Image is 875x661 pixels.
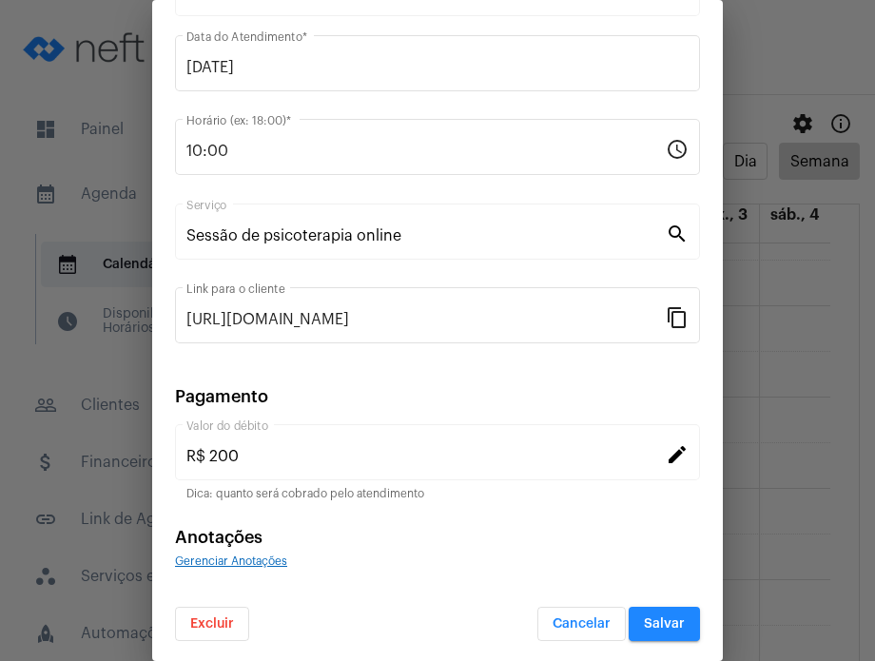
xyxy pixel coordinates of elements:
[629,607,700,641] button: Salvar
[175,555,287,567] span: Gerenciar Anotações
[644,617,685,631] span: Salvar
[666,442,689,465] mat-icon: edit
[175,388,268,405] span: Pagamento
[186,143,666,160] input: Horário
[553,617,611,631] span: Cancelar
[666,305,689,328] mat-icon: content_copy
[190,617,234,631] span: Excluir
[175,607,249,641] button: Excluir
[175,529,262,546] span: Anotações
[186,448,666,465] input: Valor
[666,222,689,244] mat-icon: search
[537,607,626,641] button: Cancelar
[186,311,666,328] input: Link
[186,227,666,244] input: Pesquisar serviço
[186,488,424,501] mat-hint: Dica: quanto será cobrado pelo atendimento
[666,137,689,160] mat-icon: schedule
